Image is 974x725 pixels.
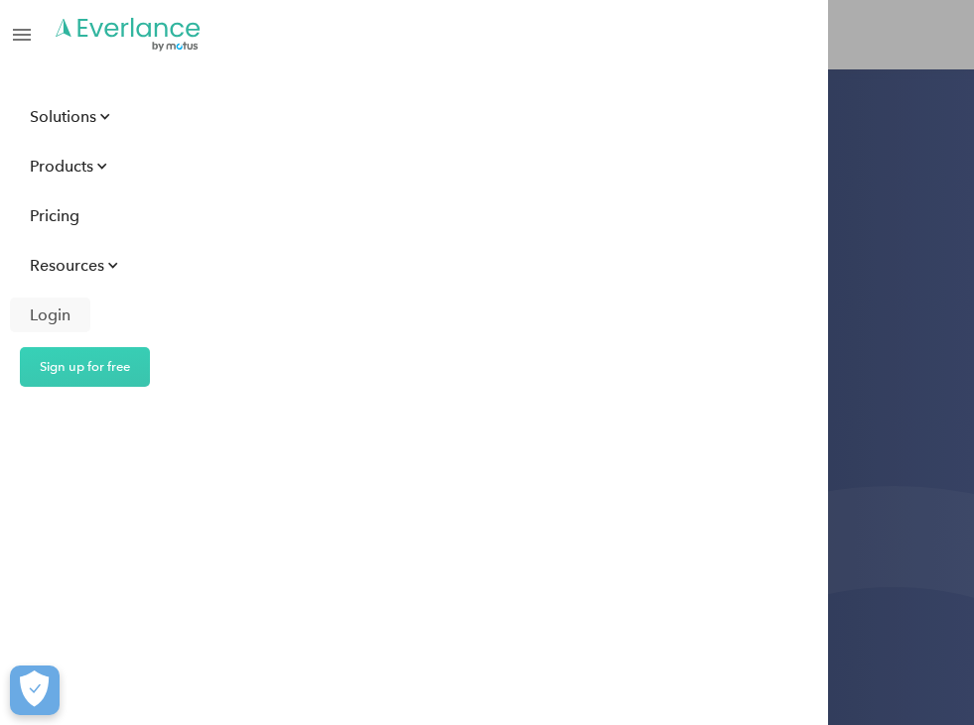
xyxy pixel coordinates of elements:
a: Open Menu [5,16,39,54]
div: Products [10,149,123,183]
div: Resources [10,248,134,283]
a: Sign up for free [20,347,150,387]
a: Pricing [10,198,99,233]
div: Solutions [30,104,96,129]
div: Login [30,302,70,327]
a: Login [10,298,90,332]
div: Resources [30,253,104,278]
div: Pricing [30,203,79,228]
button: Cookies Settings [10,665,60,715]
div: Products [30,154,93,179]
div: Solutions [10,99,126,134]
a: Go to homepage [54,16,203,54]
